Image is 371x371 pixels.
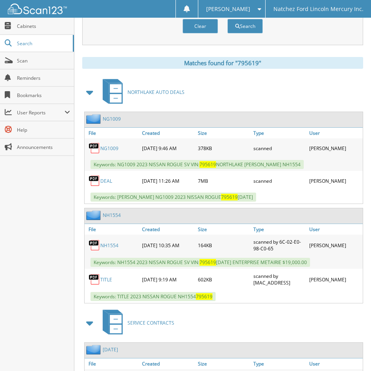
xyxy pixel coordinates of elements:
[86,210,103,220] img: folder2.png
[196,358,251,369] a: Size
[251,358,307,369] a: Type
[100,276,112,283] a: TITLE
[307,173,363,189] div: [PERSON_NAME]
[100,242,118,249] a: NH1554
[251,140,307,156] div: scanned
[17,109,65,116] span: User Reports
[140,237,196,254] div: [DATE] 10:35 AM
[196,237,251,254] div: 164KB
[89,175,100,187] img: PDF.png
[127,89,185,96] span: NORTHLAKE AUTO DEALS
[332,333,371,371] iframe: Chat Widget
[307,358,363,369] a: User
[82,57,363,69] div: Matches found for "795619"
[103,212,121,219] a: NH1554
[90,193,256,202] span: Keywords: [PERSON_NAME] NG1009 2023 NISSAN ROGUE [DATE]
[251,128,307,138] a: Type
[307,271,363,288] div: [PERSON_NAME]
[86,345,103,354] img: folder2.png
[140,271,196,288] div: [DATE] 9:19 AM
[196,173,251,189] div: 7MB
[103,116,121,122] a: NG1009
[103,346,118,353] a: [DATE]
[100,145,118,152] a: NG1009
[98,307,174,338] a: SERVICE CONTRACTS
[251,224,307,235] a: Type
[140,358,196,369] a: Created
[17,127,70,133] span: Help
[127,320,174,326] span: SERVICE CONTRACTS
[227,19,263,33] button: Search
[17,144,70,151] span: Announcements
[221,194,238,200] span: 795619
[183,19,218,33] button: Clear
[17,23,70,29] span: Cabinets
[17,40,69,47] span: Search
[90,292,216,301] span: Keywords: TITLE 2023 NISSAN ROGUE NH1554
[307,224,363,235] a: User
[307,237,363,254] div: [PERSON_NAME]
[90,258,310,267] span: Keywords: NH1554 2023 NISSAN ROGUE SV VIN: [DATE] ENTERPRISE METAIRIE $19,000.00
[307,128,363,138] a: User
[196,293,212,300] span: 795619
[89,142,100,154] img: PDF.png
[140,140,196,156] div: [DATE] 9:46 AM
[199,161,216,168] span: 795619
[89,239,100,251] img: PDF.png
[140,173,196,189] div: [DATE] 11:26 AM
[196,271,251,288] div: 602KB
[273,7,364,11] span: Natchez Ford Lincoln Mercury Inc.
[17,57,70,64] span: Scan
[206,7,250,11] span: [PERSON_NAME]
[196,224,251,235] a: Size
[196,140,251,156] div: 378KB
[199,259,216,266] span: 795619
[89,274,100,285] img: PDF.png
[86,114,103,124] img: folder2.png
[251,271,307,288] div: scanned by [MAC_ADDRESS]
[140,224,196,235] a: Created
[140,128,196,138] a: Created
[251,173,307,189] div: scanned
[85,128,140,138] a: File
[251,237,307,254] div: scanned by 6C-02-E0-98-C0-65
[100,178,112,184] a: DEAL
[85,224,140,235] a: File
[307,140,363,156] div: [PERSON_NAME]
[98,77,185,108] a: NORTHLAKE AUTO DEALS
[8,4,67,14] img: scan123-logo-white.svg
[17,75,70,81] span: Reminders
[17,92,70,99] span: Bookmarks
[196,128,251,138] a: Size
[85,358,140,369] a: File
[90,160,304,169] span: Keywords: NG1009 2023 NISSAN ROGUE SV VIN: NORTHLAKE [PERSON_NAME] NH1554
